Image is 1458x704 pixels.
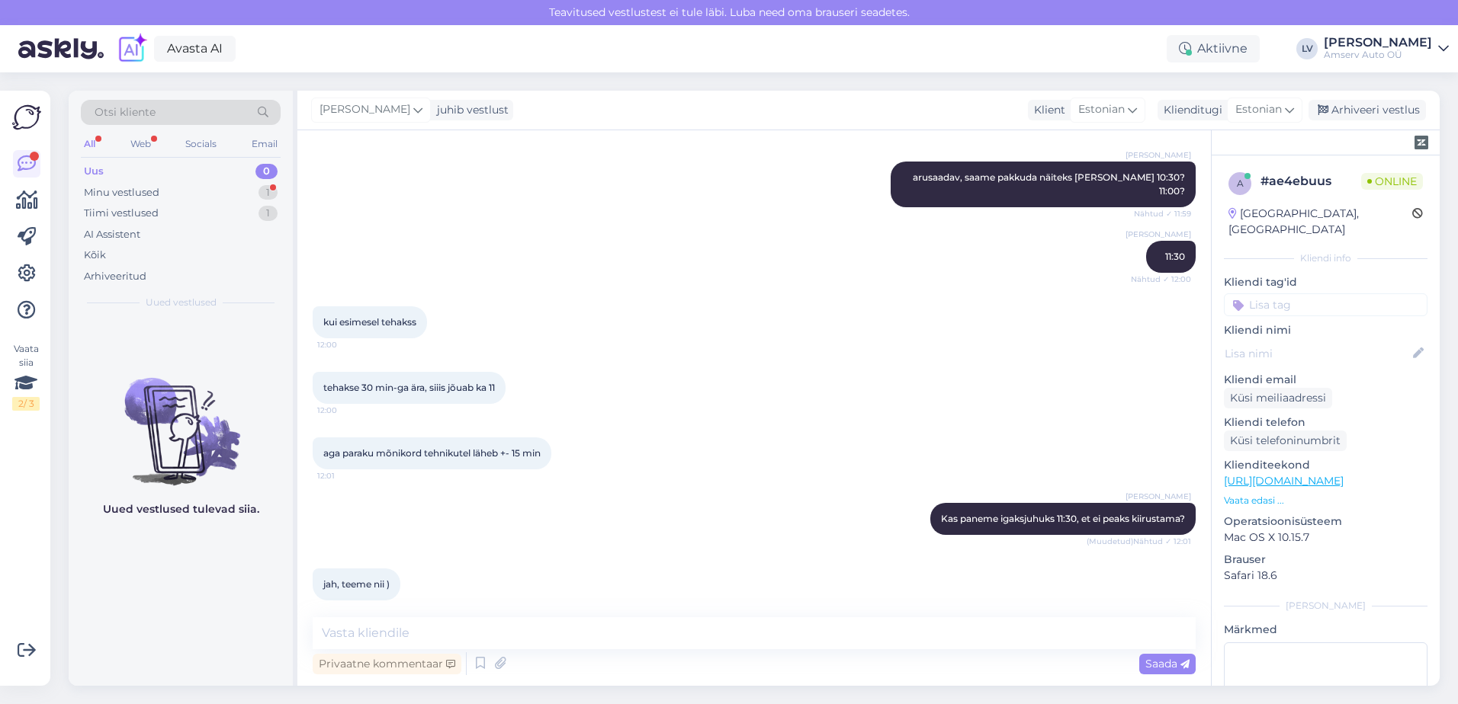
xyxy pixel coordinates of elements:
[1224,622,1427,638] p: Märkmed
[1224,568,1427,584] p: Safari 18.6
[1126,229,1191,240] span: [PERSON_NAME]
[1225,345,1410,362] input: Lisa nimi
[1324,37,1432,49] div: [PERSON_NAME]
[1224,274,1427,290] p: Kliendi tag'id
[95,104,156,120] span: Otsi kliente
[1224,552,1427,568] p: Brauser
[1224,494,1427,507] p: Vaata edasi ...
[12,397,40,411] div: 2 / 3
[81,134,98,154] div: All
[323,447,541,459] span: aga paraku mõnikord tehnikutel läheb +- 15 min
[323,316,416,328] span: kui esimesel tehakss
[84,248,106,263] div: Kõik
[317,405,374,416] span: 12:00
[1224,293,1427,316] input: Lisa tag
[103,501,259,517] p: Uued vestlused tulevad siia.
[1237,178,1244,189] span: a
[1224,251,1427,265] div: Kliendi info
[1087,536,1191,547] span: (Muudetud) Nähtud ✓ 12:01
[116,33,148,65] img: explore-ai
[1224,530,1427,546] p: Mac OS X 10.15.7
[12,342,40,411] div: Vaata siia
[317,339,374,350] span: 12:00
[1309,100,1426,120] div: Arhiveeri vestlus
[317,470,374,482] span: 12:01
[1158,102,1222,118] div: Klienditugi
[1167,35,1260,62] div: Aktiivne
[127,134,154,154] div: Web
[1165,251,1185,262] span: 11:30
[1235,101,1282,118] span: Estonian
[146,296,217,309] span: Uued vestlused
[1126,149,1191,161] span: [PERSON_NAME]
[1078,101,1125,118] span: Estonian
[323,578,390,590] span: jah, teeme nii )
[1361,173,1423,190] span: Online
[1131,274,1191,285] span: Nähtud ✓ 12:00
[84,269,146,284] div: Arhiveeritud
[313,654,461,674] div: Privaatne kommentaar
[259,185,278,200] div: 1
[84,185,159,200] div: Minu vestlused
[84,206,159,221] div: Tiimi vestlused
[1296,38,1318,59] div: LV
[1224,414,1427,430] p: Kliendi telefon
[913,171,1187,197] span: arusaadav, saame pakkuda näiteks [PERSON_NAME] 10:30? 11:00?
[1224,599,1427,613] div: [PERSON_NAME]
[1260,172,1361,190] div: # ae4ebuus
[1145,657,1190,670] span: Saada
[182,134,220,154] div: Socials
[1134,208,1191,219] span: Nähtud ✓ 11:59
[431,102,509,118] div: juhib vestlust
[1224,474,1344,488] a: [URL][DOMAIN_NAME]
[259,206,278,221] div: 1
[1415,136,1428,149] img: zendesk
[1324,37,1449,61] a: [PERSON_NAME]Amserv Auto OÜ
[255,164,278,179] div: 0
[1224,322,1427,338] p: Kliendi nimi
[1228,206,1412,238] div: [GEOGRAPHIC_DATA], [GEOGRAPHIC_DATA]
[1224,430,1347,451] div: Küsi telefoninumbrit
[323,382,495,393] span: tehakse 30 min-ga ära, siiis jõuab ka 11
[941,513,1185,524] span: Kas paneme igaksjuhuks 11:30, et ei peaks kiirustama?
[249,134,281,154] div: Email
[1324,49,1432,61] div: Amserv Auto OÜ
[12,103,41,132] img: Askly Logo
[1224,372,1427,388] p: Kliendi email
[69,350,293,488] img: No chats
[1224,514,1427,530] p: Operatsioonisüsteem
[317,601,374,613] span: 12:01
[154,36,236,62] a: Avasta AI
[1224,457,1427,473] p: Klienditeekond
[1028,102,1065,118] div: Klient
[84,164,104,179] div: Uus
[1224,388,1332,408] div: Küsi meiliaadressi
[1126,491,1191,502] span: [PERSON_NAME]
[84,227,140,242] div: AI Assistent
[320,101,410,118] span: [PERSON_NAME]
